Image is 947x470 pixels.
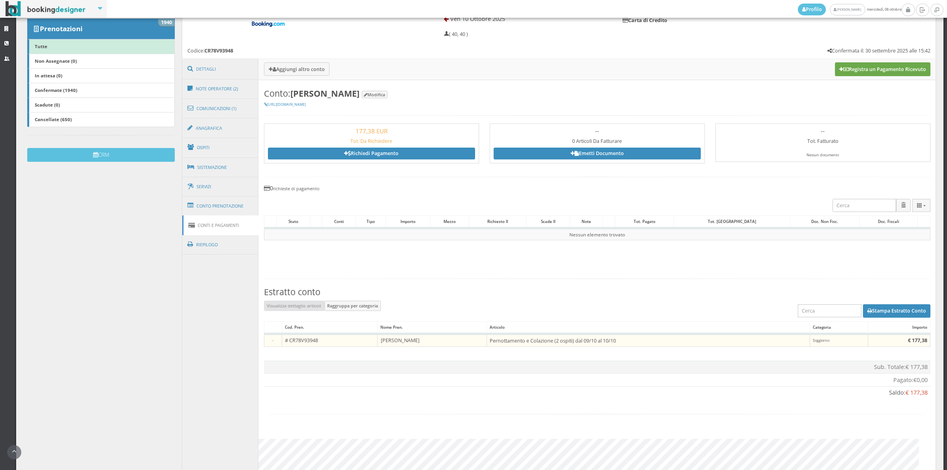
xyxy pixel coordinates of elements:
a: Conti e Pagamenti [182,215,259,235]
button: Raggruppa per categoria [324,301,381,311]
div: Richiesto il [469,216,526,227]
a: Non Assegnate (0) [27,54,175,69]
h5: Tot. Da Richiedere [268,138,475,144]
a: In attesa (0) [27,68,175,83]
div: Nome Pren. [378,322,487,333]
h5: Codice: [187,48,233,54]
div: Pagato: [267,376,927,384]
h3: Conto: [264,88,930,99]
button: CRM [27,148,175,162]
div: Note [570,216,603,227]
span: 0,00 [917,376,928,384]
button: Registra un Pagamento Ricevuto [835,62,930,76]
small: richieste di pagamento [273,185,319,191]
span: Ven 10 Ottobre 2025 [450,15,505,22]
a: Servizi [182,177,259,197]
span: mercoledì, 08 ottobre [798,4,902,15]
button: Columns [912,199,930,212]
a: Ospiti [182,137,259,158]
a: [PERSON_NAME] [830,4,865,15]
h5: ( 40, 40 ) [444,31,468,37]
div: Articolo [487,322,810,333]
a: Prenotazioni 1940 [27,19,175,39]
b: In attesa (0) [35,72,62,79]
button: Modifica [362,91,387,98]
div: Stato [277,216,310,227]
b: Prenotazioni [40,24,82,33]
a: Anagrafica [182,118,259,139]
a: Dettagli [182,59,259,79]
span: € 177,38 [906,389,928,396]
span: € 177,38 [906,363,928,371]
b: Confermate (1940) [35,87,77,93]
a: Comunicazioni (1) [182,98,259,119]
div: Saldo: [267,389,927,397]
h5: 0 Articoli Da Fatturare [494,138,701,144]
div: Doc. Non Fisc. [790,216,859,227]
span: € [913,376,928,384]
img: BookingDesigner.com [6,1,86,17]
h5: [PERSON_NAME] [381,337,484,343]
h5: Confermata il: 30 settembre 2025 alle 15:42 [827,48,930,54]
a: Richiedi Pagamento [268,148,475,159]
td: Soggiorno [810,334,868,347]
button: Stampa Estratto Conto [863,304,930,318]
h3: Estratto conto [264,287,930,297]
h5: Pernottamento e Colazione (2 ospiti) dal 09/10 al 10/10 [490,338,807,344]
b: CR78V93948 [204,47,233,54]
div: Doc. Fiscali [860,216,917,227]
h4: 0 [264,185,930,191]
b: Cancellate (650) [35,116,72,122]
a: Profilo [798,4,826,15]
div: Conti [322,216,356,227]
img: Booking-com-logo.png [251,21,286,28]
div: Colonne [912,199,930,212]
a: Scadute (0) [27,97,175,112]
div: Cod. Pren. [282,322,378,333]
h5: Tot. Fatturato [719,138,926,144]
b: Carta di Credito [623,17,667,24]
h3: 177,38 EUR [268,127,475,135]
a: Cancellate (650) [27,112,175,127]
a: Confermate (1940) [27,83,175,98]
b: Tutte [35,43,47,49]
input: Cerca [798,304,861,317]
b: Scadute (0) [35,101,60,108]
a: [URL][DOMAIN_NAME] [264,102,306,107]
b: [PERSON_NAME] [290,88,359,99]
div: Tot. [GEOGRAPHIC_DATA] [674,216,789,227]
a: Note Operatore (2) [182,79,259,99]
b: € 177,38 [908,337,927,344]
button: Aggiungi altro conto [264,62,329,75]
div: Tipo [356,216,386,227]
input: Cerca [833,199,896,212]
div: Scade il [526,216,570,227]
div: Sub. Totale: [267,363,927,371]
div: Categoria [810,322,868,333]
b: Non Assegnate (0) [35,58,77,64]
h3: -- [494,127,701,135]
a: Sistemazione [182,157,259,178]
div: Importo [868,322,930,333]
div: Mezzo [430,216,469,227]
h5: # CR78V93948 [285,337,374,343]
div: Importo [386,216,430,227]
span: 1940 [158,19,174,26]
div: Tot. Pagato [615,216,674,227]
a: Riepilogo [182,234,259,255]
a: Tutte [27,39,175,54]
div: Nessun documento [719,153,926,158]
td: Nessun elemento trovato [264,228,930,240]
a: Emetti Documento [494,148,701,159]
h3: -- [719,127,926,135]
td: - [264,334,282,347]
a: Conto Prenotazione [182,196,259,216]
